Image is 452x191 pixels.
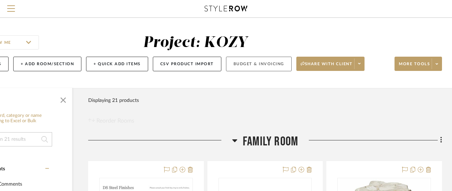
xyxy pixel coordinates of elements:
[86,57,148,71] button: + Quick Add Items
[13,57,81,71] button: + Add Room/Section
[243,134,298,149] span: Family Room
[301,61,353,72] span: Share with client
[56,92,70,106] button: Close
[395,57,442,71] button: More tools
[88,117,134,125] button: Reorder Rooms
[96,117,134,125] span: Reorder Rooms
[226,57,292,71] button: Budget & Invoicing
[153,57,221,71] button: CSV Product Import
[88,93,139,108] div: Displaying 21 products
[143,35,248,50] div: Project: KOZY
[399,61,430,72] span: More tools
[296,57,365,71] button: Share with client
